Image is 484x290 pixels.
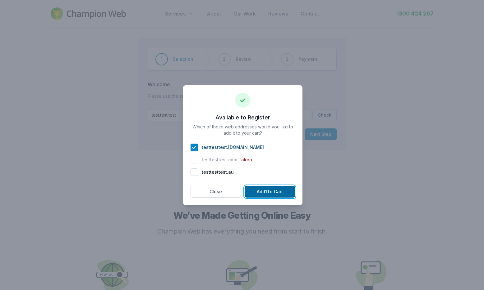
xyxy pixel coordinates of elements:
[238,157,252,163] span: Taken
[191,186,241,198] button: Close
[202,169,234,175] span: testtesttest . au
[191,114,295,121] h3: Available to Register
[191,124,295,178] p: Which of these web addresses would you like to add it to your cart?
[245,186,295,198] button: Add1To Cart
[202,157,237,163] span: testtesttest . com
[202,144,264,150] span: testtesttest . [DOMAIN_NAME]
